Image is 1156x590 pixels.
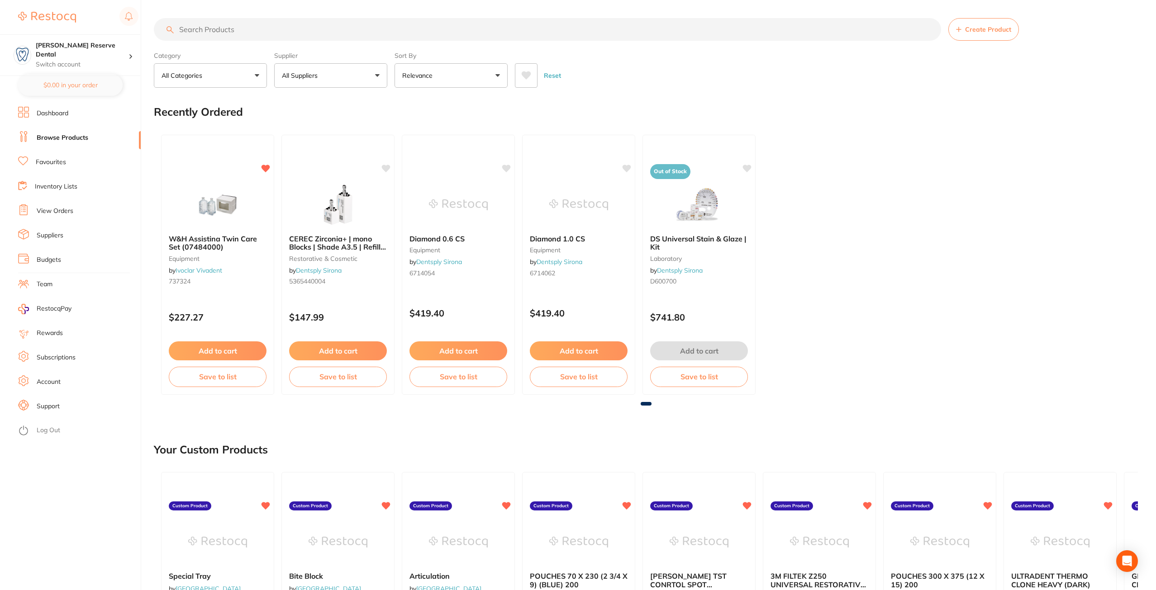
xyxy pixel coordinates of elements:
a: Team [37,280,52,289]
img: 3M FILTEK Z250 UNIVERSAL RESTORATIVE SYRINGE A3.5 4G [790,519,849,565]
img: Logan Reserve Dental [14,46,31,63]
p: Relevance [402,71,436,80]
label: Custom Product [771,501,813,510]
small: 6714062 [530,269,628,277]
label: Category [154,52,267,60]
button: Save to list [530,367,628,387]
p: $419.40 [530,308,628,318]
img: W&H Assistina Twin Care Set (07484000) [188,182,247,227]
p: All Categories [162,71,206,80]
button: Save to list [289,367,387,387]
button: All Suppliers [274,63,387,88]
b: Diamond 0.6 CS [409,235,507,243]
p: $419.40 [409,308,507,318]
a: Inventory Lists [35,182,77,191]
label: Custom Product [169,501,211,510]
a: Browse Products [37,133,88,142]
a: Suppliers [37,231,63,240]
button: $0.00 in your order [18,74,123,96]
small: equipment [169,255,266,262]
small: restorative & cosmetic [289,255,387,262]
label: Custom Product [650,501,693,510]
span: Out of Stock [650,164,690,179]
img: BROWNE TST CONRTOL SPOT INDICATORS + BOOK (300) [670,519,728,565]
a: Dentsply Sirona [416,258,462,266]
h2: Your Custom Products [154,444,268,456]
img: RestocqPay [18,304,29,314]
a: Dentsply Sirona [537,258,582,266]
b: Bite Block [289,572,387,580]
button: Add to cart [169,341,266,360]
p: $147.99 [289,312,387,322]
div: Open Intercom Messenger [1116,550,1138,572]
a: Dashboard [37,109,68,118]
b: CEREC Zirconia+ | mono Blocks | Shade A3.5 | Refill of 3 [289,235,387,251]
button: Save to list [169,367,266,387]
img: ULTRADENT THERMO CLONE HEAVY (DARK) [1031,519,1089,565]
img: POUCHES 70 X 230 (2 3/4 X 9) (BLUE) 200 [549,519,608,565]
img: Diamond 1.0 CS [549,182,608,227]
b: Diamond 1.0 CS [530,235,628,243]
p: Switch account [36,60,128,69]
a: Favourites [36,158,66,167]
small: D600700 [650,278,748,285]
img: DS Universal Stain & Glaze | Kit [670,182,728,227]
label: Custom Product [891,501,933,510]
h2: Recently Ordered [154,106,243,118]
button: Relevance [395,63,508,88]
label: Custom Product [530,501,572,510]
b: ULTRADENT THERMO CLONE HEAVY (DARK) [1011,572,1109,589]
small: 6714054 [409,269,507,277]
label: Custom Product [1011,501,1054,510]
b: POUCHES 300 X 375 (12 X 15) 200 [891,572,989,589]
b: POUCHES 70 X 230 (2 3/4 X 9) (BLUE) 200 [530,572,628,589]
label: Supplier [274,52,387,60]
button: Save to list [409,367,507,387]
img: Restocq Logo [18,12,76,23]
button: Add to cart [650,341,748,360]
small: 737324 [169,278,266,285]
label: Custom Product [409,501,452,510]
button: Create Product [948,18,1019,41]
button: Add to cart [289,341,387,360]
button: Add to cart [530,341,628,360]
b: 3M FILTEK Z250 UNIVERSAL RESTORATIVE SYRINGE A3.5 4G [771,572,868,589]
small: laboratory [650,255,748,262]
img: Diamond 0.6 CS [429,182,488,227]
button: Add to cart [409,341,507,360]
img: Bite Block [309,519,367,565]
span: by [530,258,582,266]
a: Ivoclar Vivadent [176,266,222,274]
p: All Suppliers [282,71,321,80]
small: equipment [409,246,507,254]
input: Search Products [154,18,941,41]
a: Rewards [37,329,63,338]
b: W&H Assistina Twin Care Set (07484000) [169,235,266,251]
span: by [650,266,703,274]
b: DS Universal Stain & Glaze | Kit [650,235,748,251]
label: Sort By [395,52,508,60]
a: Dentsply Sirona [296,266,342,274]
p: $227.27 [169,312,266,322]
b: Articulation [409,572,507,580]
a: View Orders [37,207,73,216]
img: POUCHES 300 X 375 (12 X 15) 200 [910,519,969,565]
button: Save to list [650,367,748,387]
button: All Categories [154,63,267,88]
img: CEREC Zirconia+ | mono Blocks | Shade A3.5 | Refill of 3 [309,182,367,227]
small: equipment [530,246,628,254]
a: Budgets [37,255,61,264]
h4: Logan Reserve Dental [36,41,128,59]
a: Dentsply Sirona [657,266,703,274]
b: Special Tray [169,572,266,580]
span: RestocqPay [37,304,71,313]
a: RestocqPay [18,304,71,314]
button: Reset [541,63,564,88]
b: BROWNE TST CONRTOL SPOT INDICATORS + BOOK (300) [650,572,748,589]
span: by [169,266,222,274]
a: Restocq Logo [18,7,76,28]
button: Log Out [18,424,138,438]
p: $741.80 [650,312,748,322]
img: Special Tray [188,519,247,565]
label: Custom Product [289,501,332,510]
